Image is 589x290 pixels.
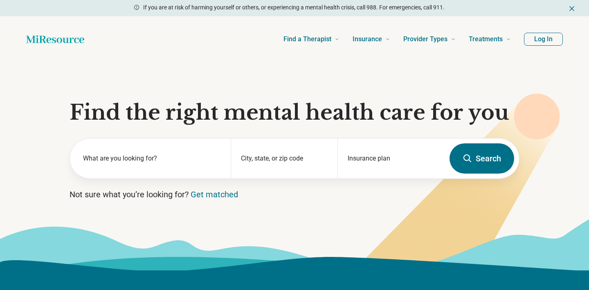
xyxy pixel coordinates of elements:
[469,23,511,56] a: Treatments
[70,100,519,125] h1: Find the right mental health care for you
[568,3,576,13] button: Dismiss
[70,189,519,200] p: Not sure what you’re looking for?
[353,23,390,56] a: Insurance
[469,33,503,45] span: Treatments
[283,23,339,56] a: Find a Therapist
[143,3,445,12] p: If you are at risk of harming yourself or others, or experiencing a mental health crisis, call 98...
[403,23,456,56] a: Provider Types
[524,33,563,46] button: Log In
[403,33,447,45] span: Provider Types
[450,143,514,174] button: Search
[283,33,331,45] span: Find a Therapist
[83,154,221,163] label: What are you looking for?
[353,33,382,45] span: Insurance
[26,31,84,47] a: Home page
[191,190,238,199] a: Get matched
